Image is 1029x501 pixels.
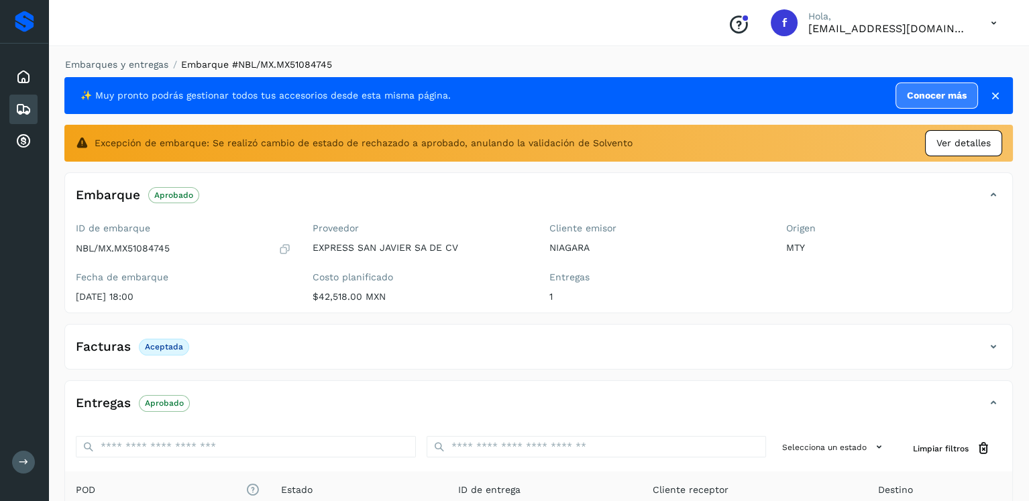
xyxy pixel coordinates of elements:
label: Proveedor [313,223,528,234]
h4: Facturas [76,339,131,355]
div: Embarques [9,95,38,124]
p: 1 [549,291,765,302]
div: EmbarqueAprobado [65,184,1012,217]
div: FacturasAceptada [65,335,1012,369]
p: NBL/MX.MX51084745 [76,243,170,254]
span: ID de entrega [458,483,521,497]
p: [DATE] 18:00 [76,291,291,302]
div: EntregasAprobado [65,392,1012,425]
div: Cuentas por cobrar [9,127,38,156]
nav: breadcrumb [64,58,1013,72]
span: Embarque #NBL/MX.MX51084745 [181,59,332,70]
span: Ver detalles [936,136,991,150]
span: Cliente receptor [653,483,728,497]
label: Entregas [549,272,765,283]
p: NIAGARA [549,242,765,254]
p: MTY [786,242,1001,254]
span: Estado [281,483,313,497]
p: $42,518.00 MXN [313,291,528,302]
a: Embarques y entregas [65,59,168,70]
a: Conocer más [896,82,978,109]
span: Limpiar filtros [913,443,969,455]
span: POD [76,483,260,497]
h4: Entregas [76,396,131,411]
label: Origen [786,223,1001,234]
button: Selecciona un estado [777,436,891,458]
span: Excepción de embarque: Se realizó cambio de estado de rechazado a aprobado, anulando la validació... [95,136,633,150]
div: Inicio [9,62,38,92]
button: Limpiar filtros [902,436,1001,461]
span: Destino [878,483,913,497]
p: Aprobado [145,398,184,408]
label: ID de embarque [76,223,291,234]
p: EXPRESS SAN JAVIER SA DE CV [313,242,528,254]
p: Aceptada [145,342,183,351]
p: Aprobado [154,190,193,200]
p: facturacion@expresssanjavier.com [808,22,969,35]
h4: Embarque [76,188,140,203]
label: Cliente emisor [549,223,765,234]
label: Fecha de embarque [76,272,291,283]
span: ✨ Muy pronto podrás gestionar todos tus accesorios desde esta misma página. [80,89,451,103]
label: Costo planificado [313,272,528,283]
p: Hola, [808,11,969,22]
